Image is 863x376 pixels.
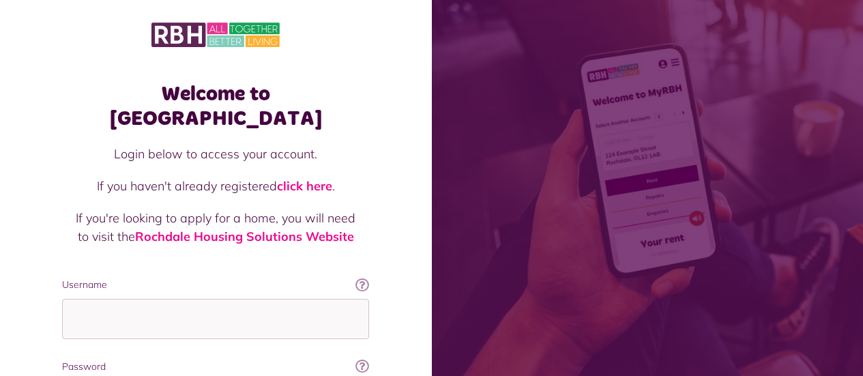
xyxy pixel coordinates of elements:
[62,82,369,131] h1: Welcome to [GEOGRAPHIC_DATA]
[76,145,355,163] p: Login below to access your account.
[151,20,280,49] img: MyRBH
[76,209,355,246] p: If you're looking to apply for a home, you will need to visit the
[62,360,369,374] label: Password
[76,177,355,195] p: If you haven't already registered .
[135,229,354,244] a: Rochdale Housing Solutions Website
[277,178,332,194] a: click here
[62,278,369,292] label: Username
